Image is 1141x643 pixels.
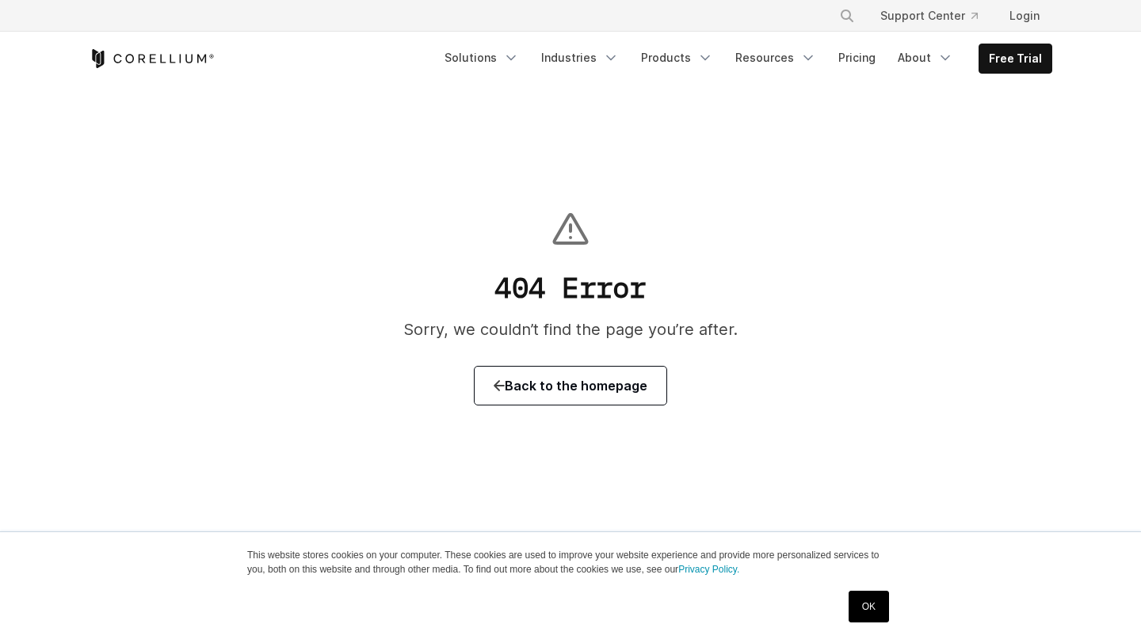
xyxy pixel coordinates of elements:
a: Free Trial [979,44,1051,73]
a: Corellium Home [89,49,215,68]
a: Resources [726,44,826,72]
a: Privacy Policy. [678,564,739,575]
a: Back to the homepage [475,367,666,405]
a: Products [632,44,723,72]
p: This website stores cookies on your computer. These cookies are used to improve your website expe... [247,548,894,576]
span: Back to the homepage [494,376,647,395]
a: OK [849,591,889,622]
button: Search [833,2,861,30]
a: Login [997,2,1052,30]
a: Industries [532,44,628,72]
a: Solutions [435,44,529,72]
a: About [888,44,963,72]
div: Navigation Menu [435,44,1052,74]
a: Support Center [868,2,990,30]
div: Navigation Menu [820,2,1052,30]
a: Pricing [829,44,885,72]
